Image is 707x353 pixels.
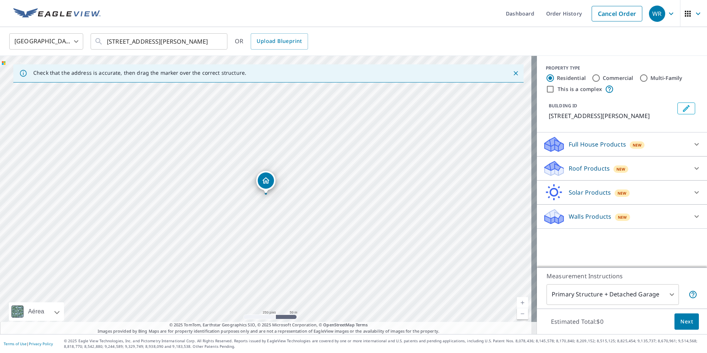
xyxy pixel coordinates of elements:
[33,70,246,76] p: Check that the address is accurate, then drag the marker over the correct structure.
[543,135,701,153] div: Full House ProductsNew
[633,142,642,148] span: New
[545,313,609,330] p: Estimated Total: $0
[677,102,695,114] button: Edit building 1
[9,31,83,52] div: [GEOGRAPHIC_DATA]
[235,33,308,50] div: OR
[543,184,701,201] div: Solar ProductsNew
[511,68,521,78] button: Close
[569,188,611,197] p: Solar Products
[356,322,368,327] a: Terms
[4,341,27,346] a: Terms of Use
[107,31,212,52] input: Search by address or latitude-longitude
[558,85,602,93] label: This is a complex
[618,214,627,220] span: New
[29,341,53,346] a: Privacy Policy
[26,302,47,321] div: Aérea
[323,322,354,327] a: OpenStreetMap
[4,342,53,346] p: |
[9,302,64,321] div: Aérea
[546,65,698,71] div: PROPERTY TYPE
[569,164,610,173] p: Roof Products
[569,140,626,149] p: Full House Products
[549,111,674,120] p: [STREET_ADDRESS][PERSON_NAME]
[603,74,633,82] label: Commercial
[517,308,528,319] a: Nivel actual 17, alejar
[251,33,308,50] a: Upload Blueprint
[13,8,101,19] img: EV Logo
[592,6,642,21] a: Cancel Order
[169,322,368,328] span: © 2025 TomTom, Earthstar Geographics SIO, © 2025 Microsoft Corporation, ©
[616,166,626,172] span: New
[649,6,665,22] div: WR
[547,284,679,305] div: Primary Structure + Detached Garage
[689,290,697,299] span: Your report will include the primary structure and a detached garage if one exists.
[517,297,528,308] a: Nivel actual 17, ampliar
[680,317,693,326] span: Next
[650,74,683,82] label: Multi-Family
[557,74,586,82] label: Residential
[64,338,703,349] p: © 2025 Eagle View Technologies, Inc. and Pictometry International Corp. All Rights Reserved. Repo...
[543,208,701,225] div: Walls ProductsNew
[256,171,275,194] div: Dropped pin, building 1, Residential property, 45 Elmer St Hartford, CT 06120
[543,159,701,177] div: Roof ProductsNew
[549,102,577,109] p: BUILDING ID
[569,212,611,221] p: Walls Products
[547,272,697,280] p: Measurement Instructions
[618,190,627,196] span: New
[674,313,699,330] button: Next
[257,37,302,46] span: Upload Blueprint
